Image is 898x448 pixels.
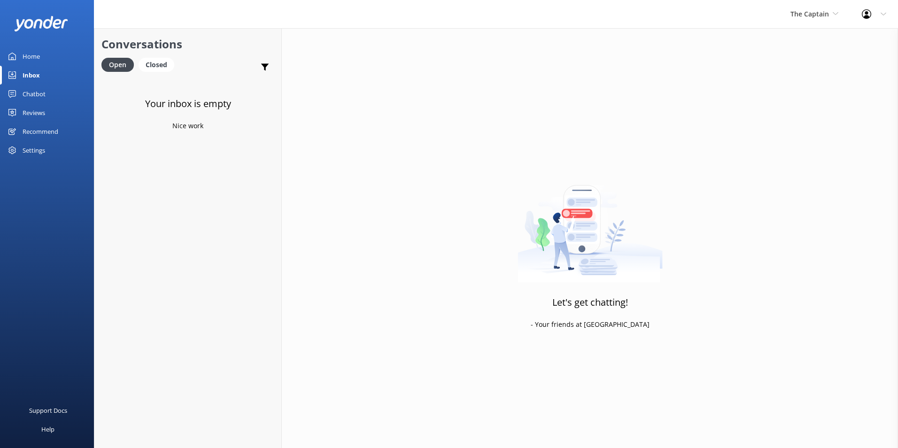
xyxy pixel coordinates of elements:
[29,401,67,420] div: Support Docs
[172,121,203,131] p: Nice work
[14,16,68,31] img: yonder-white-logo.png
[41,420,54,439] div: Help
[23,103,45,122] div: Reviews
[518,165,663,283] img: artwork of a man stealing a conversation from at giant smartphone
[101,58,134,72] div: Open
[145,96,231,111] h3: Your inbox is empty
[139,59,179,70] a: Closed
[101,35,274,53] h2: Conversations
[531,319,650,330] p: - Your friends at [GEOGRAPHIC_DATA]
[23,47,40,66] div: Home
[139,58,174,72] div: Closed
[101,59,139,70] a: Open
[23,85,46,103] div: Chatbot
[23,141,45,160] div: Settings
[552,295,628,310] h3: Let's get chatting!
[790,9,829,18] span: The Captain
[23,122,58,141] div: Recommend
[23,66,40,85] div: Inbox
